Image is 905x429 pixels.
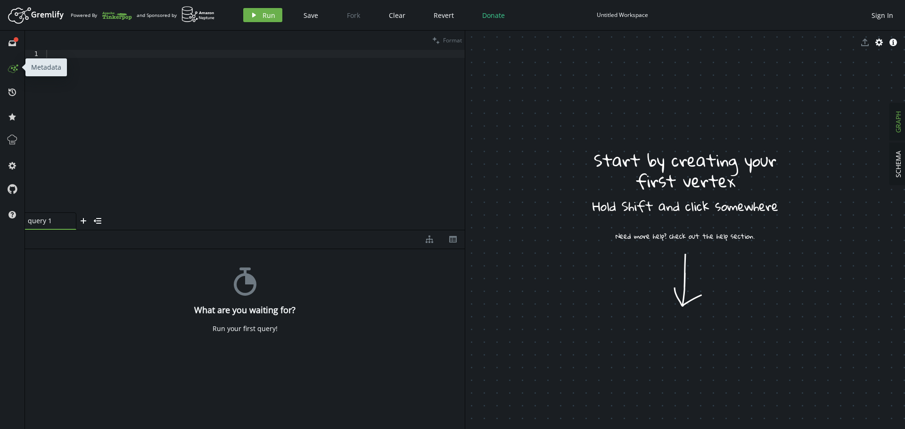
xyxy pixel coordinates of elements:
span: SCHEMA [894,151,903,178]
div: 1 [25,50,44,58]
span: GRAPH [894,111,903,133]
div: Powered By [71,7,132,24]
span: Clear [389,11,405,20]
button: Donate [475,8,512,22]
span: Run [263,11,275,20]
span: query 1 [28,217,66,225]
div: Run your first query! [213,324,278,333]
span: Sign In [872,11,893,20]
div: Untitled Workspace [597,11,648,18]
button: Sign In [867,8,898,22]
span: Revert [434,11,454,20]
img: AWS Neptune [181,6,215,23]
div: Metadata [25,58,67,76]
button: Run [243,8,282,22]
span: Fork [347,11,360,20]
button: Format [429,31,465,50]
button: Save [296,8,325,22]
button: Clear [382,8,412,22]
button: Revert [427,8,461,22]
span: Save [304,11,318,20]
span: Format [443,36,462,44]
h4: What are you waiting for? [194,305,296,315]
button: Fork [339,8,368,22]
span: Donate [482,11,505,20]
div: and Sponsored by [137,6,215,24]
